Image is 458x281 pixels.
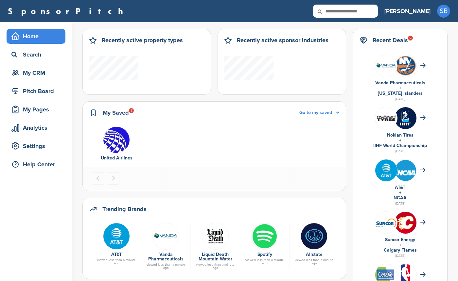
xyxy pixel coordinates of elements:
button: Next slide [107,172,119,185]
div: My Pages [10,104,65,115]
a: + [399,138,401,143]
a: NCAA [394,195,407,201]
a: Bi wggbs 400x400 [293,223,335,249]
div: Settings [10,140,65,152]
a: Settings [7,139,65,154]
div: 1 of 1 [92,126,141,162]
a: + [399,242,401,248]
img: 5qbfb61w 400x400 [395,212,416,234]
img: 6exslf13 400x400 [103,126,130,153]
h2: Recent Deals [373,36,408,45]
div: [DATE] [360,148,441,154]
div: Help Center [10,158,65,170]
div: Home [10,30,65,42]
a: Allstate [306,252,323,257]
img: 8shs2v5q 400x400 [152,223,179,250]
a: Suncor Energy [385,237,415,242]
a: Vrpucdn2 400x400 [243,223,286,249]
a: [US_STATE] Islanders [378,91,423,96]
div: [DATE] [360,201,441,207]
div: viewed less than a minute ago [293,258,335,265]
h3: [PERSON_NAME] [384,7,431,16]
a: Go to my saved [299,109,339,116]
div: United Airlines [95,155,138,162]
img: Open uri20141112 64162 1syu8aw?1415807642 [395,55,416,76]
button: Previous slide [92,172,104,185]
img: Screen shot 2022 01 05 at 10.58.13 am [202,223,229,250]
img: Bi wggbs 400x400 [301,223,327,250]
img: Tpli2eyp 400x400 [103,223,130,250]
h2: My Saved [103,108,129,117]
div: viewed less than a minute ago [243,258,286,265]
a: 6exslf13 400x400 United Airlines [95,126,138,162]
div: Analytics [10,122,65,134]
a: SponsorPitch [8,7,127,15]
h2: Recently active sponsor industries [237,36,328,45]
a: 8shs2v5q 400x400 [145,223,187,249]
a: AT&T [395,185,405,190]
a: My CRM [7,65,65,80]
a: My Pages [7,102,65,117]
a: Analytics [7,120,65,135]
a: + [399,190,401,195]
div: viewed less than a minute ago [145,263,187,270]
img: Leqgnoiz 400x400 [375,107,397,129]
a: Vanda Pharmaceuticals [148,252,184,262]
a: Home [7,29,65,44]
img: St3croq2 400x400 [395,159,416,181]
div: [DATE] [360,96,441,102]
a: AT&T [111,252,122,257]
a: + [399,85,401,91]
a: Screen shot 2022 01 05 at 10.58.13 am [194,223,237,249]
div: My CRM [10,67,65,79]
a: Nokian Tires [387,132,414,138]
a: Pitch Board [7,84,65,99]
div: Pitch Board [10,85,65,97]
a: Help Center [7,157,65,172]
img: Vrpucdn2 400x400 [251,223,278,250]
a: [PERSON_NAME] [384,4,431,18]
div: 1 [129,108,134,113]
a: Tpli2eyp 400x400 [95,223,138,249]
a: Search [7,47,65,62]
div: viewed less than a minute ago [95,258,138,265]
a: Spotify [257,252,272,257]
div: Search [10,49,65,60]
span: Go to my saved [299,110,332,115]
a: Liquid Death Mountain Water [199,252,232,262]
span: SB [437,5,450,18]
img: Tpli2eyp 400x400 [375,159,397,181]
div: 9 [408,36,413,41]
h2: Trending Brands [102,205,147,214]
a: Vanda Pharmaceuticals [375,80,425,86]
h2: Recently active property types [102,36,183,45]
img: 8shs2v5q 400x400 [375,55,397,77]
div: viewed less than a minute ago [194,263,237,270]
img: Data [375,218,397,228]
a: Calgary Flames [384,247,417,253]
img: Zskrbj6 400x400 [395,107,416,129]
a: IIHF World Championship [373,143,427,148]
div: [DATE] [360,253,441,259]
